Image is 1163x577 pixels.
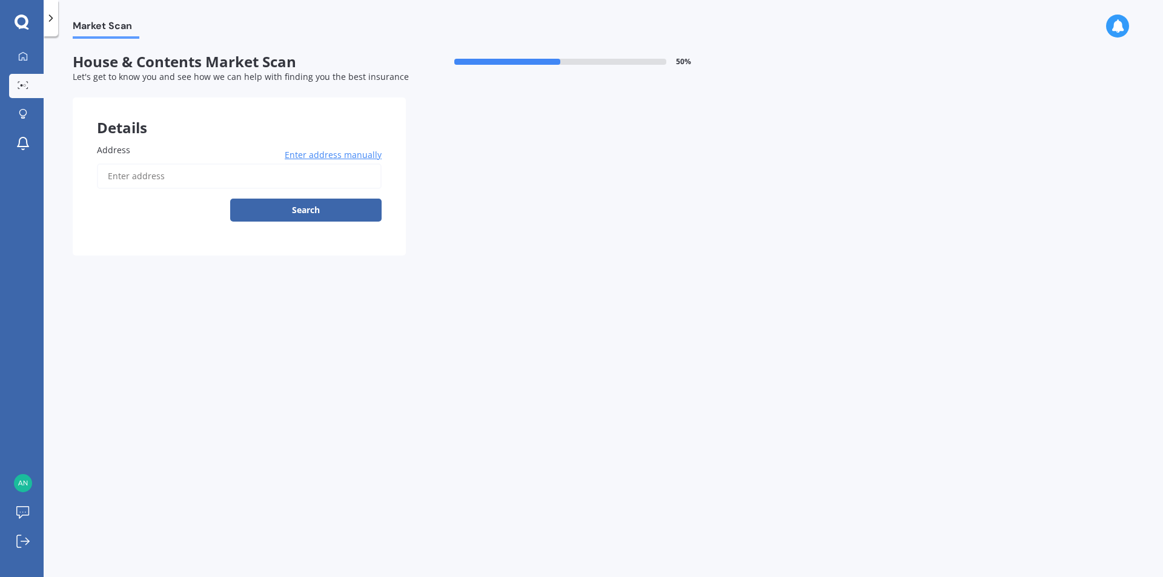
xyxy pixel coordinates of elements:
[73,53,406,71] span: House & Contents Market Scan
[73,20,139,36] span: Market Scan
[97,163,382,189] input: Enter address
[14,474,32,492] img: ee20a6ee688e370ad0f332f173c3faa6
[230,199,382,222] button: Search
[676,58,691,66] span: 50 %
[97,144,130,156] span: Address
[73,97,406,134] div: Details
[285,149,382,161] span: Enter address manually
[73,71,409,82] span: Let's get to know you and see how we can help with finding you the best insurance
